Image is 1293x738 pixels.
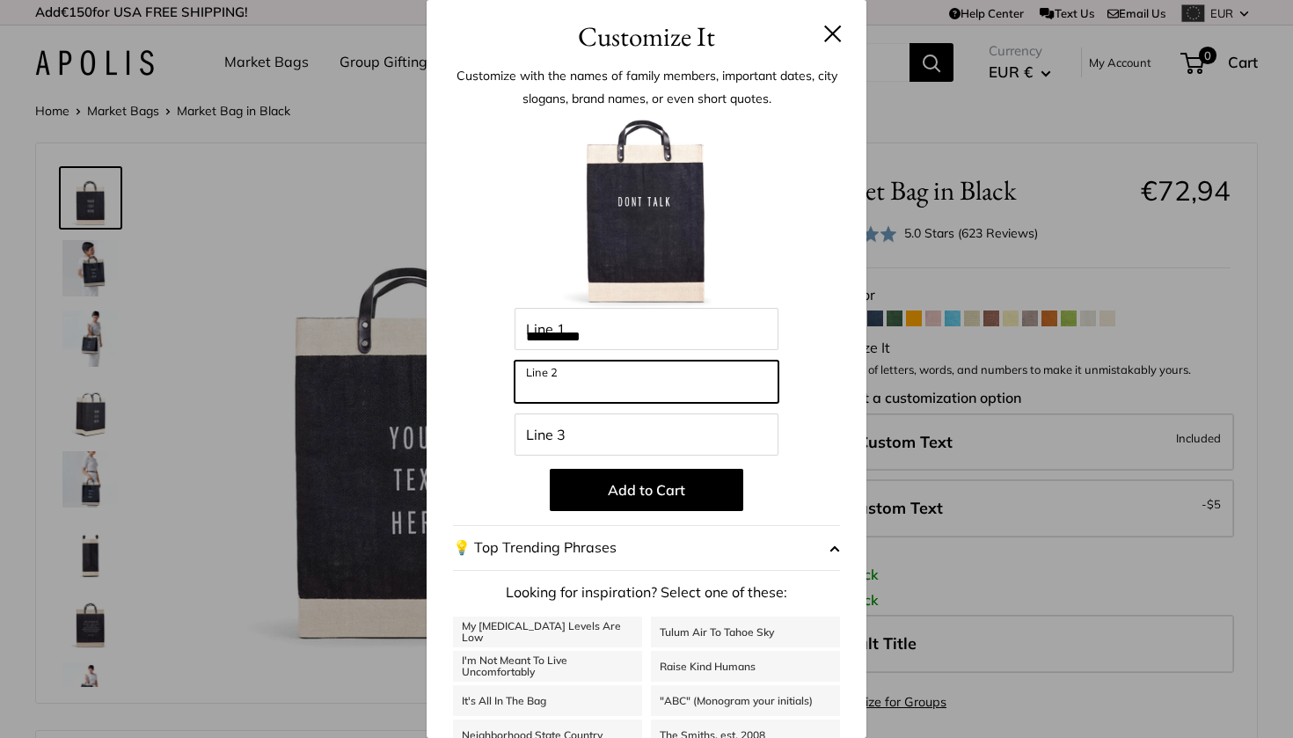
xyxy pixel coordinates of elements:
[550,114,743,308] img: customizer-prod
[550,469,743,511] button: Add to Cart
[453,580,840,606] p: Looking for inspiration? Select one of these:
[453,16,840,57] h3: Customize It
[453,651,642,682] a: I'm Not Meant To Live Uncomfortably
[453,617,642,647] a: My [MEDICAL_DATA] Levels Are Low
[651,651,840,682] a: Raise Kind Humans
[453,685,642,716] a: It's All In The Bag
[453,64,840,110] p: Customize with the names of family members, important dates, city slogans, brand names, or even s...
[651,617,840,647] a: Tulum Air To Tahoe Sky
[651,685,840,716] a: "ABC" (Monogram your initials)
[453,525,840,571] button: 💡 Top Trending Phrases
